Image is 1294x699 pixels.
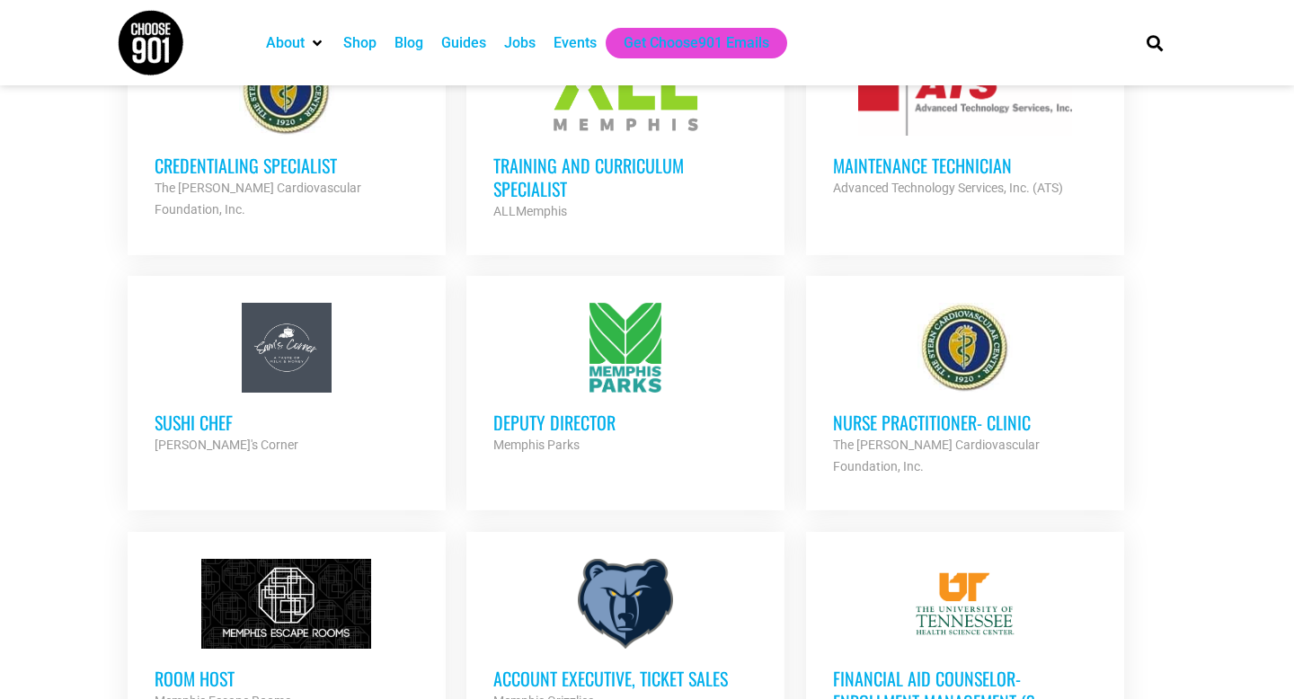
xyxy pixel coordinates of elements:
h3: Room Host [155,667,419,690]
a: Maintenance Technician Advanced Technology Services, Inc. (ATS) [806,19,1124,226]
a: Guides [441,32,486,54]
strong: The [PERSON_NAME] Cardiovascular Foundation, Inc. [155,181,361,217]
nav: Main nav [257,28,1116,58]
strong: [PERSON_NAME]'s Corner [155,438,298,452]
a: Blog [394,32,423,54]
strong: ALLMemphis [493,204,567,218]
h3: Deputy Director [493,411,758,434]
h3: Training and Curriculum Specialist [493,154,758,200]
a: About [266,32,305,54]
strong: Advanced Technology Services, Inc. (ATS) [833,181,1063,195]
strong: Memphis Parks [493,438,580,452]
strong: The [PERSON_NAME] Cardiovascular Foundation, Inc. [833,438,1040,473]
a: Jobs [504,32,536,54]
a: Training and Curriculum Specialist ALLMemphis [466,19,784,249]
div: About [257,28,334,58]
a: Nurse Practitioner- Clinic The [PERSON_NAME] Cardiovascular Foundation, Inc. [806,276,1124,504]
a: Sushi Chef [PERSON_NAME]'s Corner [128,276,446,482]
h3: Nurse Practitioner- Clinic [833,411,1097,434]
a: Events [554,32,597,54]
h3: Sushi Chef [155,411,419,434]
h3: Account Executive, Ticket Sales [493,667,758,690]
a: Get Choose901 Emails [624,32,769,54]
a: Shop [343,32,377,54]
h3: Credentialing Specialist [155,154,419,177]
a: Credentialing Specialist The [PERSON_NAME] Cardiovascular Foundation, Inc. [128,19,446,247]
h3: Maintenance Technician [833,154,1097,177]
div: Search [1140,28,1170,58]
a: Deputy Director Memphis Parks [466,276,784,482]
